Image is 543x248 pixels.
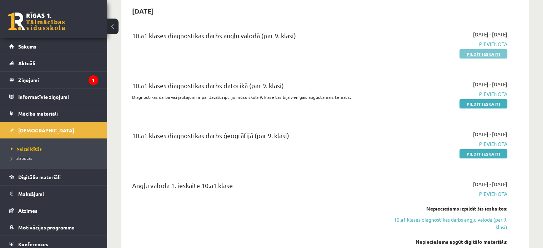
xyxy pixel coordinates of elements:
[132,31,379,44] div: 10.a1 klases diagnostikas darbs angļu valodā (par 9. klasi)
[9,219,98,236] a: Motivācijas programma
[18,224,75,231] span: Motivācijas programma
[9,122,98,138] a: [DEMOGRAPHIC_DATA]
[389,140,507,148] span: Pievienota
[18,72,98,88] legend: Ziņojumi
[18,174,61,180] span: Digitālie materiāli
[9,55,98,71] a: Aktuāli
[11,146,100,152] a: Neizpildītās
[389,90,507,98] span: Pievienota
[8,12,65,30] a: Rīgas 1. Tālmācības vidusskola
[9,38,98,55] a: Sākums
[389,238,507,246] div: Nepieciešams apgūt digitālo materiālu:
[9,202,98,219] a: Atzīmes
[18,43,36,50] span: Sākums
[473,181,507,188] span: [DATE] - [DATE]
[9,105,98,122] a: Mācību materiāli
[389,216,507,231] a: 10.a1 klases diagnostikas darbs angļu valodā (par 9. klasi)
[132,181,379,194] div: Angļu valoda 1. ieskaite 10.a1 klase
[9,88,98,105] a: Informatīvie ziņojumi
[132,81,379,94] div: 10.a1 klases diagnostikas darbs datorikā (par 9. klasi)
[11,155,100,161] a: Izlabotās
[132,94,379,100] p: Diagnostikas darbā visi jautājumi ir par JavaScript, jo mūsu skolā 9. klasē tas bija vienīgais ap...
[18,127,74,133] span: [DEMOGRAPHIC_DATA]
[459,49,507,59] a: Pildīt ieskaiti
[18,241,48,247] span: Konferences
[389,205,507,212] div: Nepieciešams izpildīt šīs ieskaites:
[389,40,507,48] span: Pievienota
[18,60,35,66] span: Aktuāli
[18,186,98,202] legend: Maksājumi
[11,155,32,161] span: Izlabotās
[18,207,37,214] span: Atzīmes
[125,2,161,19] h2: [DATE]
[9,169,98,185] a: Digitālie materiāli
[473,31,507,38] span: [DATE] - [DATE]
[132,131,379,144] div: 10.a1 klases diagnostikas darbs ģeogrāfijā (par 9. klasi)
[11,146,42,152] span: Neizpildītās
[89,75,98,85] i: 1
[18,88,98,105] legend: Informatīvie ziņojumi
[9,72,98,88] a: Ziņojumi1
[473,81,507,88] span: [DATE] - [DATE]
[459,149,507,158] a: Pildīt ieskaiti
[473,131,507,138] span: [DATE] - [DATE]
[459,99,507,108] a: Pildīt ieskaiti
[18,110,58,117] span: Mācību materiāli
[389,190,507,198] span: Pievienota
[9,186,98,202] a: Maksājumi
